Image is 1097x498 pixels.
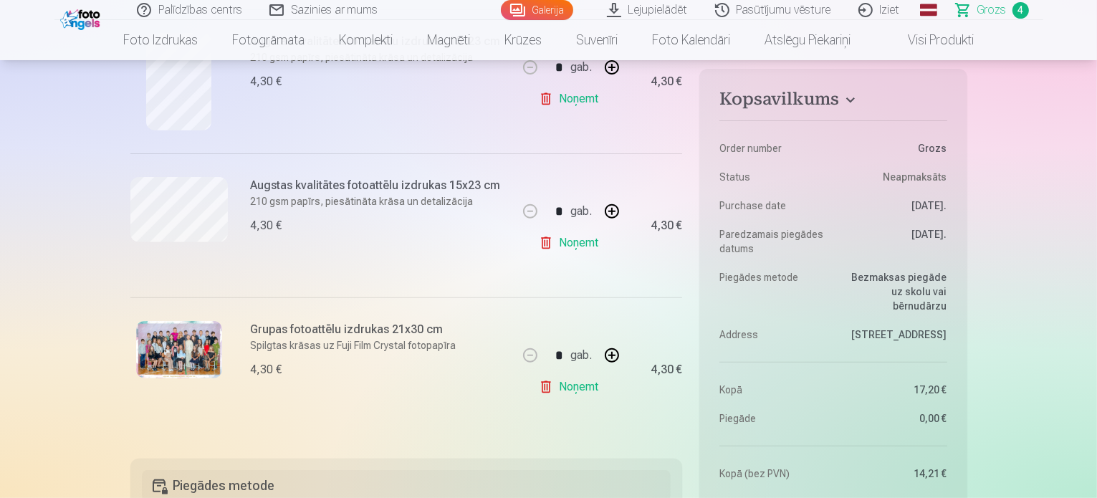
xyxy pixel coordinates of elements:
button: Kopsavilkums [719,89,947,115]
div: gab. [570,50,592,85]
a: Komplekti [322,20,410,60]
span: Grozs [977,1,1007,19]
dd: Grozs [840,141,947,155]
span: Neapmaksāts [883,170,947,184]
dt: Piegādes metode [719,270,826,313]
dt: Purchase date [719,198,826,213]
dt: Kopā (bez PVN) [719,466,826,481]
div: 4,30 € [651,77,682,86]
dt: Paredzamais piegādes datums [719,227,826,256]
p: Spilgtas krāsas uz Fuji Film Crystal fotopapīra [251,338,509,353]
a: Foto kalendāri [635,20,747,60]
a: Atslēgu piekariņi [747,20,868,60]
p: 210 gsm papīrs, piesātināta krāsa un detalizācija [251,194,509,209]
a: Visi produkti [868,20,991,60]
dt: Address [719,327,826,342]
a: Noņemt [539,373,604,401]
div: gab. [570,338,592,373]
a: Noņemt [539,85,604,113]
span: 4 [1012,2,1029,19]
dt: Status [719,170,826,184]
dd: [DATE]. [840,227,947,256]
a: Krūzes [487,20,559,60]
a: Fotogrāmata [215,20,322,60]
div: 4,30 € [251,361,282,378]
dd: [STREET_ADDRESS] [840,327,947,342]
div: 4,30 € [651,221,682,230]
a: Suvenīri [559,20,635,60]
h6: Grupas fotoattēlu izdrukas 21x30 cm [251,321,509,338]
h6: Augstas kvalitātes fotoattēlu izdrukas 15x23 cm [251,177,509,194]
a: Foto izdrukas [106,20,215,60]
img: /fa1 [60,6,104,30]
dd: 17,20 € [840,383,947,397]
dt: Piegāde [719,411,826,426]
a: Noņemt [539,229,604,257]
dd: Bezmaksas piegāde uz skolu vai bērnudārzu [840,270,947,313]
dd: 14,21 € [840,466,947,481]
div: 4,30 € [251,73,282,90]
dd: 0,00 € [840,411,947,426]
div: gab. [570,194,592,229]
dt: Order number [719,141,826,155]
dt: Kopā [719,383,826,397]
div: 4,30 € [251,217,282,234]
a: Magnēti [410,20,487,60]
div: 4,30 € [651,365,682,374]
dd: [DATE]. [840,198,947,213]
